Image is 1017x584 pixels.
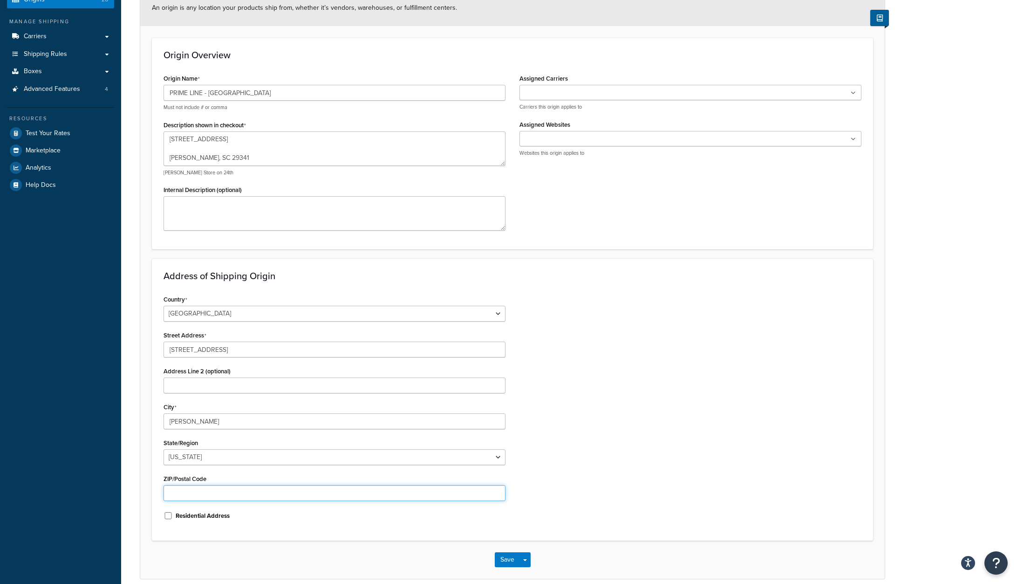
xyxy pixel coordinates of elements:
label: Country [164,296,187,303]
span: Advanced Features [24,85,80,93]
label: Residential Address [176,512,230,520]
span: 4 [105,85,108,93]
span: An origin is any location your products ship from, whether it’s vendors, warehouses, or fulfillme... [152,3,457,13]
label: City [164,404,177,411]
span: Analytics [26,164,51,172]
h3: Origin Overview [164,50,861,60]
label: Street Address [164,332,206,339]
span: Marketplace [26,147,61,155]
span: Help Docs [26,181,56,189]
span: Boxes [24,68,42,76]
a: Marketplace [7,142,114,159]
textarea: [STREET_ADDRESS] [PERSON_NAME], SC 29341 [164,131,505,166]
li: Advanced Features [7,81,114,98]
p: Carriers this origin applies to [519,103,861,110]
label: Internal Description (optional) [164,186,242,193]
h3: Address of Shipping Origin [164,271,861,281]
span: Carriers [24,33,47,41]
label: Assigned Websites [519,121,570,128]
a: Advanced Features4 [7,81,114,98]
a: Shipping Rules [7,46,114,63]
button: Open Resource Center [984,551,1008,575]
button: Save [495,552,520,567]
button: Show Help Docs [870,10,889,26]
a: Carriers [7,28,114,45]
div: Resources [7,115,114,123]
p: [PERSON_NAME] Store on 24th [164,169,505,176]
label: Assigned Carriers [519,75,568,82]
label: ZIP/Postal Code [164,475,206,482]
a: Test Your Rates [7,125,114,142]
a: Boxes [7,63,114,80]
label: Address Line 2 (optional) [164,368,231,375]
div: Manage Shipping [7,18,114,26]
span: Test Your Rates [26,130,70,137]
label: Description shown in checkout [164,122,246,129]
a: Help Docs [7,177,114,193]
a: Analytics [7,159,114,176]
span: Shipping Rules [24,50,67,58]
label: Origin Name [164,75,200,82]
p: Websites this origin applies to [519,150,861,157]
p: Must not include # or comma [164,104,505,111]
label: State/Region [164,440,198,447]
